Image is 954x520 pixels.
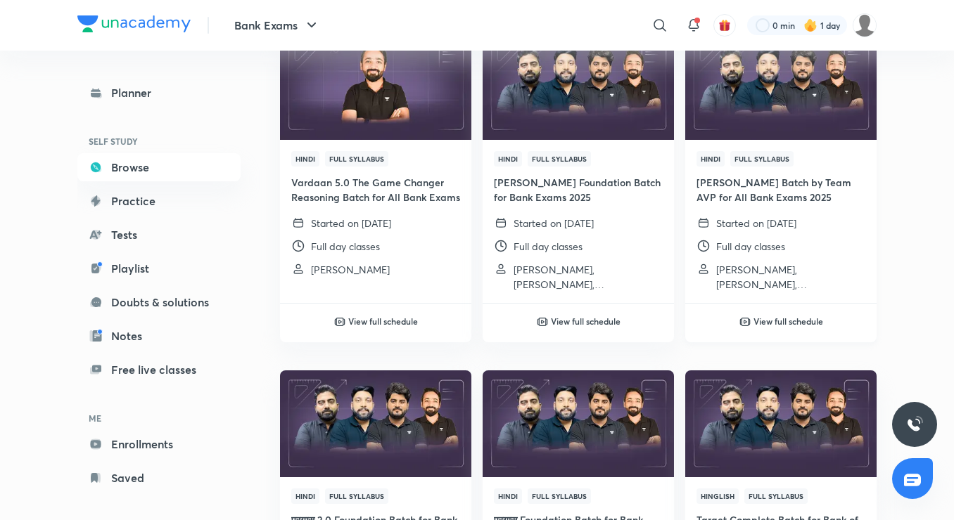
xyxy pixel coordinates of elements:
p: Started on [DATE] [514,216,594,230]
img: play [334,316,345,327]
img: play [537,316,548,327]
img: ttu [906,416,923,433]
span: Hindi [494,488,522,504]
button: avatar [713,14,736,37]
span: Hinglish [697,488,739,504]
p: Full day classes [311,239,380,254]
p: Abhijeet Mishra, Vishal Parihar, Puneet Kumar Sharma and 1 more [716,262,865,292]
img: Thumbnail [481,369,675,478]
h4: [PERSON_NAME] Foundation Batch for Bank Exams 2025 [494,175,663,204]
h4: [PERSON_NAME] Batch by Team AVP for All Bank Exams 2025 [697,175,865,204]
span: Full Syllabus [744,488,808,504]
p: Full day classes [514,239,583,254]
h6: View full schedule [753,315,823,327]
img: avatar [718,19,731,32]
a: Tests [77,221,241,249]
span: Full Syllabus [730,151,794,167]
img: Thumbnail [278,32,473,141]
p: Abhijeet Mishra, Vishal Parihar, Puneet Kumar Sharma and 1 more [514,262,663,292]
h6: SELF STUDY [77,129,241,153]
a: Practice [77,187,241,215]
button: Bank Exams [226,11,329,39]
a: Enrollments [77,430,241,458]
span: Full Syllabus [528,151,591,167]
img: Thumbnail [683,32,878,141]
span: Hindi [494,151,522,167]
h6: ME [77,406,241,430]
span: Full Syllabus [325,488,388,504]
h6: View full schedule [551,315,621,327]
a: ThumbnailHindiFull Syllabus[PERSON_NAME] Batch by Team AVP for All Bank Exams 2025Started on [DAT... [685,33,877,303]
a: Company Logo [77,15,191,36]
img: Thumbnail [481,32,675,141]
a: Browse [77,153,241,181]
h4: Vardaan 5.0 The Game Changer Reasoning Batch for All Bank Exams [291,175,460,204]
img: Company Logo [77,15,191,32]
p: Full day classes [716,239,785,254]
a: Notes [77,322,241,350]
h6: View full schedule [348,315,418,327]
a: Playlist [77,254,241,282]
span: Hindi [291,151,319,167]
a: Doubts & solutions [77,288,241,316]
img: Thumbnail [278,369,473,478]
img: streak [803,18,818,32]
span: Full Syllabus [528,488,591,504]
p: Started on [DATE] [716,216,796,230]
span: Hindi [697,151,725,167]
p: Puneet Kumar Sharma [311,262,390,277]
a: Free live classes [77,356,241,384]
a: ThumbnailHindiFull SyllabusVardaan 5.0 The Game Changer Reasoning Batch for All Bank ExamsStarted... [280,33,471,288]
span: Full Syllabus [325,151,388,167]
a: ThumbnailHindiFull Syllabus[PERSON_NAME] Foundation Batch for Bank Exams 2025Started on [DATE]Ful... [483,33,674,303]
a: Saved [77,464,241,492]
img: snehal rajesh [853,13,877,37]
img: Thumbnail [683,369,878,478]
a: Planner [77,79,241,107]
img: play [739,316,751,327]
p: Started on [DATE] [311,216,391,230]
span: Hindi [291,488,319,504]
